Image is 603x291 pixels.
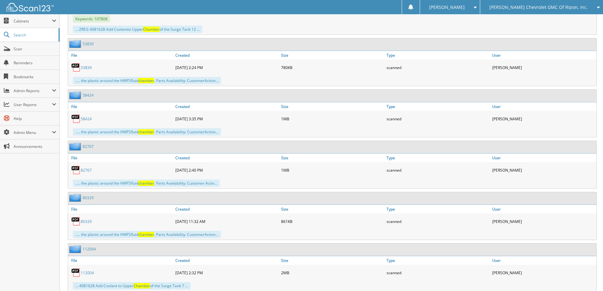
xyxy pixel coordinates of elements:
[83,92,94,98] a: 58424
[571,261,603,291] iframe: Chat Widget
[71,268,81,277] img: PDF.png
[489,5,588,9] span: [PERSON_NAME] Chevrolet GMC Of Ripon, Inc.
[14,18,52,24] span: Cabinets
[280,51,385,60] a: Size
[14,60,56,66] span: Reminders
[69,245,83,253] img: folder2.png
[491,102,596,111] a: User
[68,51,174,60] a: File
[174,112,280,125] div: [DATE] 3:35 PM
[138,129,154,135] span: chamber
[280,215,385,228] div: 861KB
[14,74,56,79] span: Bookmarks
[174,154,280,162] a: Created
[385,112,491,125] div: scanned
[73,77,221,84] div: ..... the plastic around the HWFSfluid . Parts Availability: CustomerAction...
[174,266,280,279] div: [DATE] 2:32 PM
[280,164,385,176] div: 1MB
[491,266,596,279] div: [PERSON_NAME]
[138,180,154,186] span: chamber
[174,164,280,176] div: [DATE] 2:40 PM
[71,165,81,175] img: PDF.png
[138,78,154,83] span: chamber
[429,5,465,9] span: [PERSON_NAME]
[385,215,491,228] div: scanned
[174,102,280,111] a: Created
[69,194,83,202] img: folder2.png
[385,164,491,176] div: scanned
[385,266,491,279] div: scanned
[73,180,220,187] div: ..... the plastic around the HWFSfluid . Parts Availability: Customer Actio...
[385,102,491,111] a: Type
[138,232,154,237] span: chamber
[81,219,92,224] a: 80329
[73,231,221,238] div: ..... the plastic around the HWFSfluid . Parts Availability: CustomerAction...
[385,256,491,265] a: Type
[491,61,596,74] div: [PERSON_NAME]
[71,63,81,72] img: PDF.png
[69,40,83,48] img: folder2.png
[280,205,385,213] a: Size
[134,283,150,288] span: Chamber
[280,154,385,162] a: Size
[385,61,491,74] div: scanned
[68,205,174,213] a: File
[73,15,110,22] span: Keywords: 107808
[174,61,280,74] div: [DATE] 2:24 PM
[14,130,52,135] span: Admin Menu
[491,112,596,125] div: [PERSON_NAME]
[280,112,385,125] div: 1MB
[280,256,385,265] a: Size
[14,116,56,121] span: Help
[174,51,280,60] a: Created
[68,154,174,162] a: File
[174,256,280,265] a: Created
[385,154,491,162] a: Type
[71,217,81,226] img: PDF.png
[491,205,596,213] a: User
[385,205,491,213] a: Type
[73,128,221,136] div: ..... the plastic around the HWFSfluid . Parts Availability: CustomerAction...
[73,282,191,289] div: ... 4081628 Add Coolant to Upper of the Surge Tank 7 ...
[81,116,92,122] a: 58424
[71,114,81,123] img: PDF.png
[81,270,94,275] a: 112004
[83,195,94,200] a: 80329
[81,168,92,173] a: 82767
[491,256,596,265] a: User
[14,102,52,107] span: User Reports
[491,154,596,162] a: User
[14,88,52,93] span: Admin Reports
[174,205,280,213] a: Created
[6,3,54,11] img: scan123-logo-white.svg
[280,266,385,279] div: 2MB
[68,102,174,111] a: File
[68,256,174,265] a: File
[491,215,596,228] div: [PERSON_NAME]
[69,91,83,99] img: folder2.png
[83,41,94,47] a: 53839
[143,27,160,32] span: Chamber
[385,51,491,60] a: Type
[69,142,83,150] img: folder2.png
[280,61,385,74] div: 780KB
[83,144,94,149] a: 82767
[14,144,56,149] span: Announcements
[14,46,56,52] span: Scan
[280,102,385,111] a: Size
[83,246,96,252] a: 112004
[491,51,596,60] a: User
[14,32,55,38] span: Search
[174,215,280,228] div: [DATE] 11:32 AM
[81,65,92,70] a: 53839
[73,26,202,33] div: ... ZREG 4081628 Add Coolantto Upper of the Surge Tank 12 ...
[491,164,596,176] div: [PERSON_NAME]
